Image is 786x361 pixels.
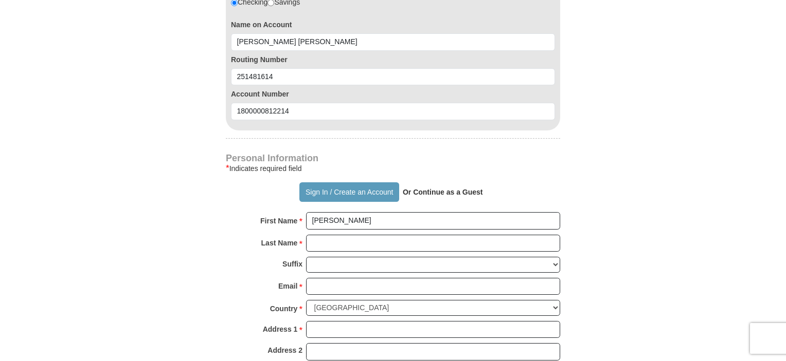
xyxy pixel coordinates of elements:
label: Name on Account [231,20,555,30]
strong: Email [278,279,297,293]
strong: Country [270,301,298,316]
strong: Address 2 [267,343,302,357]
label: Account Number [231,89,555,99]
button: Sign In / Create an Account [299,182,399,202]
h4: Personal Information [226,154,560,162]
strong: Last Name [261,236,298,250]
strong: Or Continue as a Guest [403,188,483,196]
strong: First Name [260,214,297,228]
strong: Address 1 [263,322,298,336]
div: Indicates required field [226,162,560,175]
label: Routing Number [231,54,555,65]
strong: Suffix [282,257,302,271]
